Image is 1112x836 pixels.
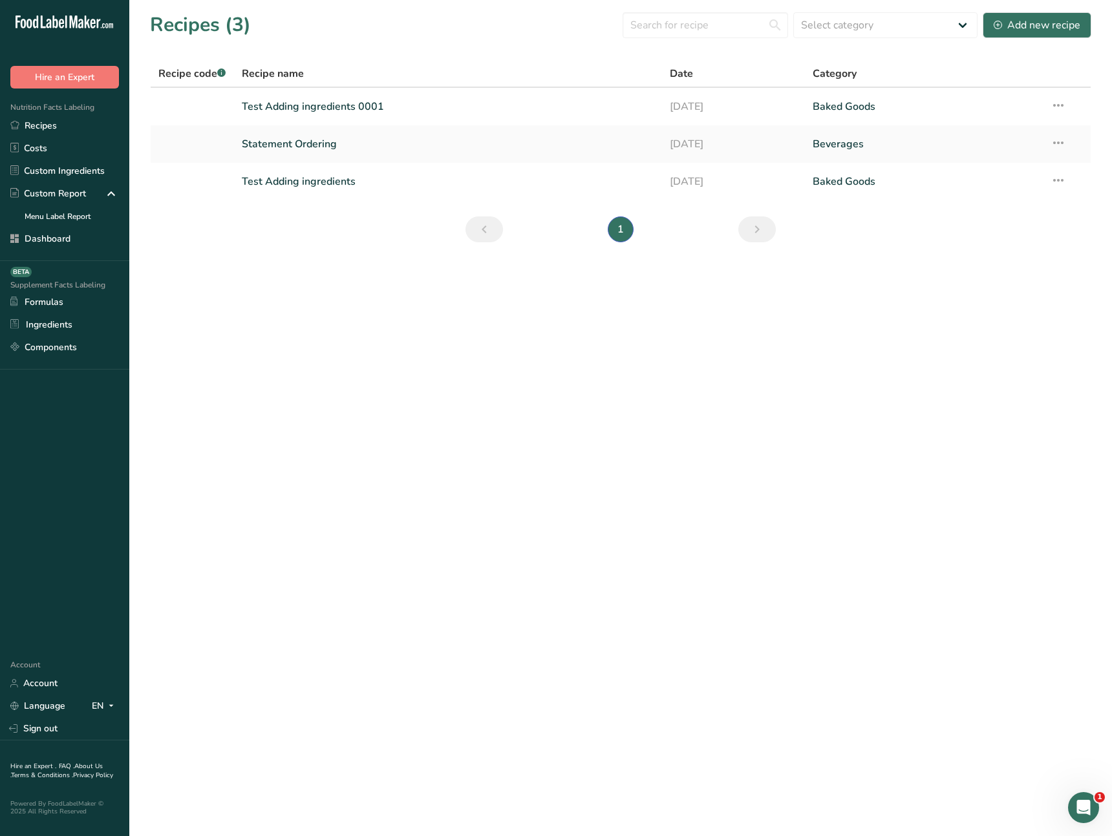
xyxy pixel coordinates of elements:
[670,131,797,158] a: [DATE]
[10,762,56,771] a: Hire an Expert .
[10,800,119,815] div: Powered By FoodLabelMaker © 2025 All Rights Reserved
[994,17,1080,33] div: Add new recipe
[813,168,1035,195] a: Baked Goods
[465,216,503,242] a: Previous page
[813,131,1035,158] a: Beverages
[158,67,226,81] span: Recipe code
[242,131,655,158] a: Statement Ordering
[670,66,693,81] span: Date
[242,168,655,195] a: Test Adding ingredients
[10,66,119,89] button: Hire an Expert
[670,93,797,120] a: [DATE]
[242,93,655,120] a: Test Adding ingredients 0001
[813,93,1035,120] a: Baked Goods
[10,762,103,780] a: About Us .
[150,10,251,39] h1: Recipes (3)
[813,66,857,81] span: Category
[10,267,32,277] div: BETA
[1068,792,1099,823] iframe: Intercom live chat
[1095,792,1105,802] span: 1
[10,187,86,200] div: Custom Report
[10,695,65,717] a: Language
[11,771,73,780] a: Terms & Conditions .
[59,762,74,771] a: FAQ .
[92,698,119,714] div: EN
[623,12,788,38] input: Search for recipe
[738,216,776,242] a: Next page
[242,66,304,81] span: Recipe name
[983,12,1091,38] button: Add new recipe
[73,771,113,780] a: Privacy Policy
[670,168,797,195] a: [DATE]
